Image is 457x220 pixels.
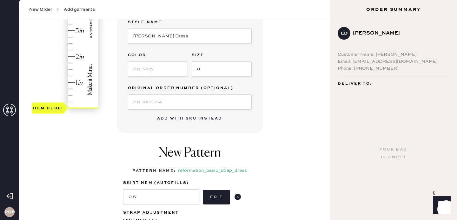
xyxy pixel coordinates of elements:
label: Original Order Number (Optional) [128,84,252,92]
label: skirt hem (autofills) [123,179,199,187]
h3: Order Summary [330,6,457,13]
iframe: Front Chat [427,191,454,219]
input: e.g. 30R [192,61,252,77]
div: Customer Name: [PERSON_NAME] [338,51,449,58]
span: Deliver to: [338,80,372,87]
input: Move the yellow marker! [123,189,199,204]
div: Email: [EMAIL_ADDRESS][DOMAIN_NAME] [338,58,449,65]
label: Style name [128,18,252,26]
div: Pattern Name : [132,167,176,175]
input: e.g. Daisy 2 Pocket [128,29,252,44]
div: reformation_basic_strap_dress [178,167,247,175]
label: Color [128,51,188,59]
div: Phone: [PHONE_NUMBER] [338,65,449,72]
span: New Order [29,6,52,13]
button: Add with SKU instead [153,112,226,125]
input: e.g. 1020304 [128,94,252,110]
h3: ROBCA [4,210,15,214]
button: Edit [203,190,230,204]
div: [PERSON_NAME] [353,29,444,37]
h1: New Pattern [159,146,221,167]
h3: ED [341,31,348,36]
div: Your bag is empty [380,146,407,161]
div: Hem here! [33,104,63,112]
label: Size [192,51,252,59]
span: Add garments [64,6,95,13]
input: e.g. Navy [128,61,188,77]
